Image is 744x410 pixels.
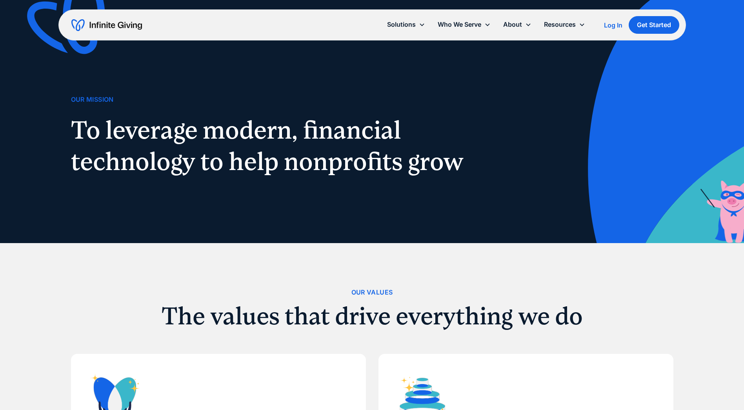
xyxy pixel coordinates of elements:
[431,16,497,33] div: Who We Serve
[351,287,393,298] div: Our Values
[71,94,114,105] div: Our Mission
[629,16,679,34] a: Get Started
[71,114,473,177] h1: To leverage modern, financial technology to help nonprofits grow
[503,19,522,30] div: About
[438,19,481,30] div: Who We Serve
[381,16,431,33] div: Solutions
[604,22,622,28] div: Log In
[71,19,142,31] a: home
[387,19,416,30] div: Solutions
[71,304,673,328] h2: The values that drive everything we do
[538,16,591,33] div: Resources
[544,19,576,30] div: Resources
[604,20,622,30] a: Log In
[497,16,538,33] div: About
